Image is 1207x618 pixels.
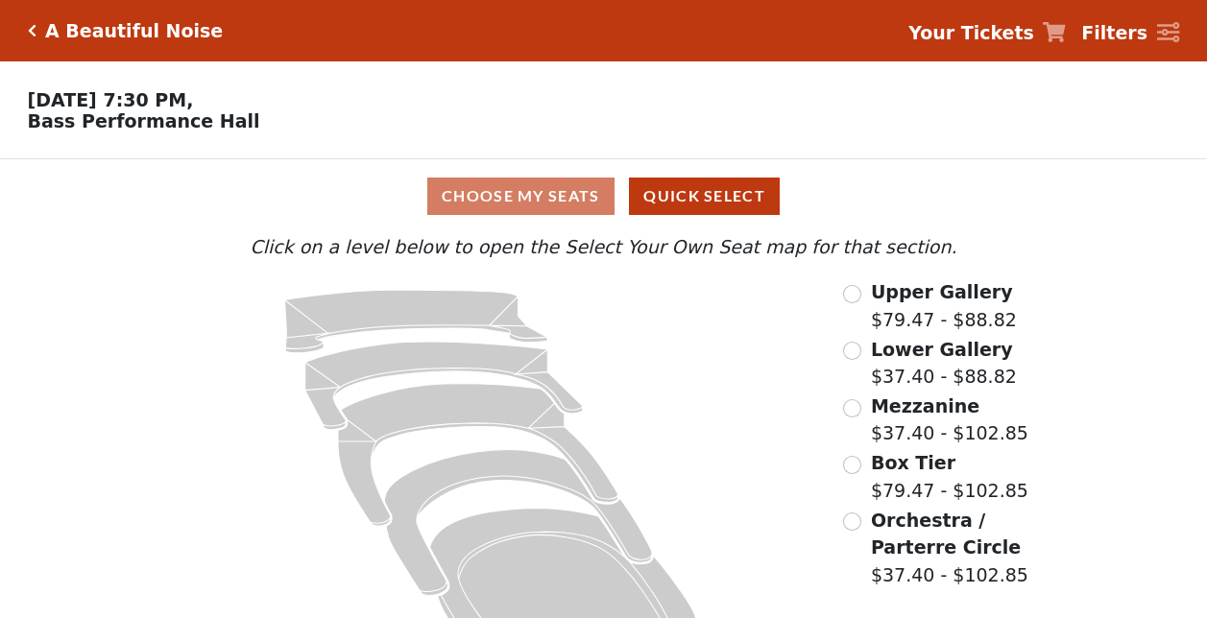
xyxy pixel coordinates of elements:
label: $37.40 - $88.82 [871,336,1017,391]
p: Click on a level below to open the Select Your Own Seat map for that section. [164,233,1042,261]
path: Upper Gallery - Seats Available: 278 [285,290,547,353]
span: Mezzanine [871,395,979,416]
label: $79.47 - $102.85 [871,449,1028,504]
span: Orchestra / Parterre Circle [871,510,1021,559]
span: Upper Gallery [871,281,1013,302]
path: Lower Gallery - Seats Available: 25 [305,342,583,430]
label: $37.40 - $102.85 [871,507,1043,589]
h5: A Beautiful Noise [45,20,223,42]
label: $37.40 - $102.85 [871,392,1028,447]
a: Your Tickets [908,19,1066,47]
strong: Your Tickets [908,22,1034,43]
a: Filters [1081,19,1179,47]
span: Lower Gallery [871,339,1013,360]
button: Quick Select [629,178,780,215]
span: Box Tier [871,452,955,473]
label: $79.47 - $88.82 [871,278,1017,333]
a: Click here to go back to filters [28,24,36,37]
strong: Filters [1081,22,1147,43]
